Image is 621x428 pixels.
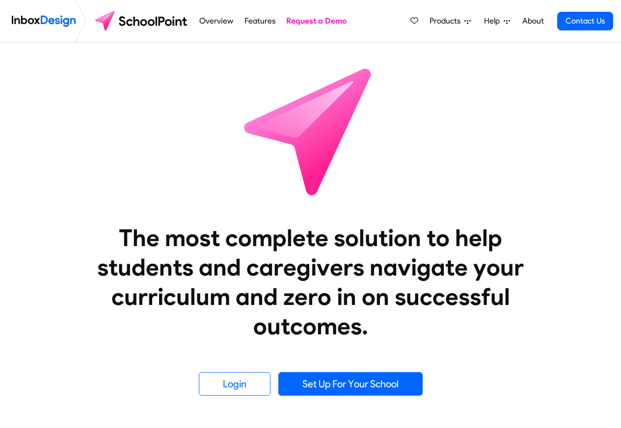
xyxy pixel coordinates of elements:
[242,11,278,31] a: Features
[78,223,544,341] heading: The most complete solution to help students and caregivers navigate your curriculum and zero in o...
[480,11,514,31] a: Help
[519,11,546,31] a: About
[222,43,399,219] img: icon_schoolpoint.svg
[199,372,270,396] a: Login
[278,372,423,396] a: Set Up For Your School
[557,12,613,30] a: Contact Us
[284,11,350,31] a: Request a Demo
[430,15,464,27] span: Products
[90,9,194,33] img: schoolpoint logo
[426,11,475,31] a: Products
[484,15,504,27] span: Help
[197,11,236,31] a: Overview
